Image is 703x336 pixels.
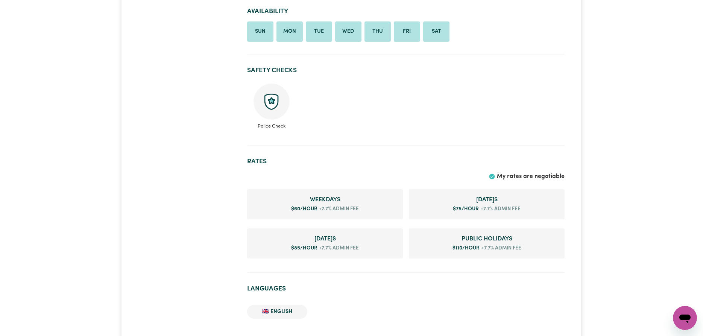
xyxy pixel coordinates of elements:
span: Saturday rate [415,195,559,204]
li: Available on Friday [394,21,420,42]
span: Weekday rate [253,195,397,204]
li: 🇬🇧 English [247,305,307,319]
li: Available on Saturday [423,21,449,42]
span: +7.7% admin fee [480,245,521,252]
span: Public Holiday rate [415,234,559,243]
li: Available on Monday [276,21,303,42]
span: My rates are negotiable [497,173,565,179]
li: Available on Wednesday [335,21,361,42]
span: $ 110 /hour [452,246,480,251]
h2: Safety Checks [247,67,565,74]
iframe: Button to launch messaging window [673,306,697,330]
h2: Rates [247,158,565,166]
span: +7.7% admin fee [317,205,359,213]
span: +7.7% admin fee [479,205,521,213]
span: $ 75 /hour [453,207,479,211]
span: Sunday rate [253,234,397,243]
span: Police Check [253,120,290,130]
li: Available on Sunday [247,21,273,42]
h2: Languages [247,285,565,293]
span: $ 85 /hour [291,246,317,251]
span: $ 60 /hour [291,207,317,211]
li: Available on Thursday [364,21,391,42]
span: +7.7% admin fee [317,245,359,252]
img: Police check [254,84,290,120]
li: Available on Tuesday [306,21,332,42]
h2: Availability [247,8,565,15]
